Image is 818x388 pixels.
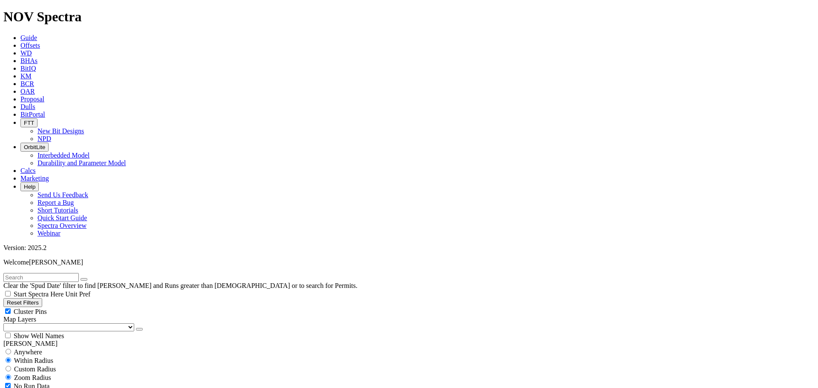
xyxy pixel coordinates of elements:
a: Quick Start Guide [37,214,87,221]
a: Spectra Overview [37,222,86,229]
a: OAR [20,88,35,95]
span: Start Spectra Here [14,290,63,298]
span: [PERSON_NAME] [29,259,83,266]
button: FTT [20,118,37,127]
input: Search [3,273,79,282]
a: BitPortal [20,111,45,118]
input: Start Spectra Here [5,291,11,296]
span: Help [24,184,35,190]
span: Within Radius [14,357,53,364]
a: Send Us Feedback [37,191,88,198]
a: Proposal [20,95,44,103]
span: Anywhere [14,348,42,356]
a: BitIQ [20,65,36,72]
a: WD [20,49,32,57]
span: Map Layers [3,316,36,323]
a: Durability and Parameter Model [37,159,126,167]
a: Guide [20,34,37,41]
a: KM [20,72,32,80]
span: Cluster Pins [14,308,47,315]
button: Reset Filters [3,298,42,307]
div: [PERSON_NAME] [3,340,815,348]
a: New Bit Designs [37,127,84,135]
a: Calcs [20,167,36,174]
div: Version: 2025.2 [3,244,815,252]
button: Help [20,182,39,191]
span: Custom Radius [14,365,56,373]
span: Zoom Radius [14,374,51,381]
a: Webinar [37,230,60,237]
span: Show Well Names [14,332,64,339]
span: OrbitLite [24,144,45,150]
a: Report a Bug [37,199,74,206]
a: Interbedded Model [37,152,89,159]
a: NPD [37,135,51,142]
span: Unit Pref [65,290,90,298]
h1: NOV Spectra [3,9,815,25]
a: Marketing [20,175,49,182]
button: OrbitLite [20,143,49,152]
span: FTT [24,120,34,126]
span: Clear the 'Spud Date' filter to find [PERSON_NAME] and Runs greater than [DEMOGRAPHIC_DATA] or to... [3,282,357,289]
a: Dulls [20,103,35,110]
p: Welcome [3,259,815,266]
a: BCR [20,80,34,87]
a: Short Tutorials [37,207,78,214]
a: BHAs [20,57,37,64]
a: Offsets [20,42,40,49]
